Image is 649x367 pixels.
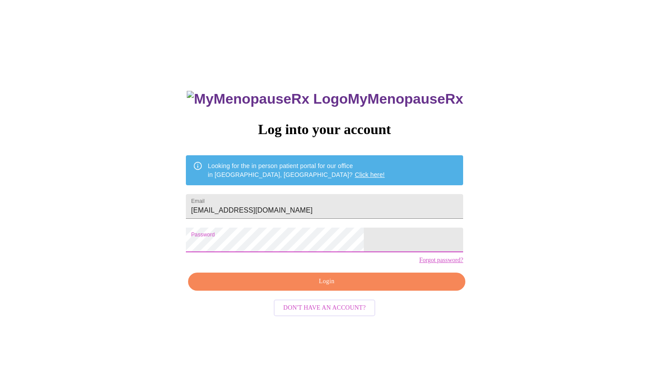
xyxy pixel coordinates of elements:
a: Don't have an account? [272,303,378,311]
div: Looking for the in person patient portal for our office in [GEOGRAPHIC_DATA], [GEOGRAPHIC_DATA]? [208,158,385,183]
img: MyMenopauseRx Logo [187,91,347,107]
h3: MyMenopauseRx [187,91,463,107]
span: Login [198,276,455,287]
button: Login [188,273,465,291]
span: Don't have an account? [283,303,366,314]
button: Don't have an account? [274,300,376,317]
a: Click here! [355,171,385,178]
h3: Log into your account [186,121,463,138]
a: Forgot password? [419,257,463,264]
